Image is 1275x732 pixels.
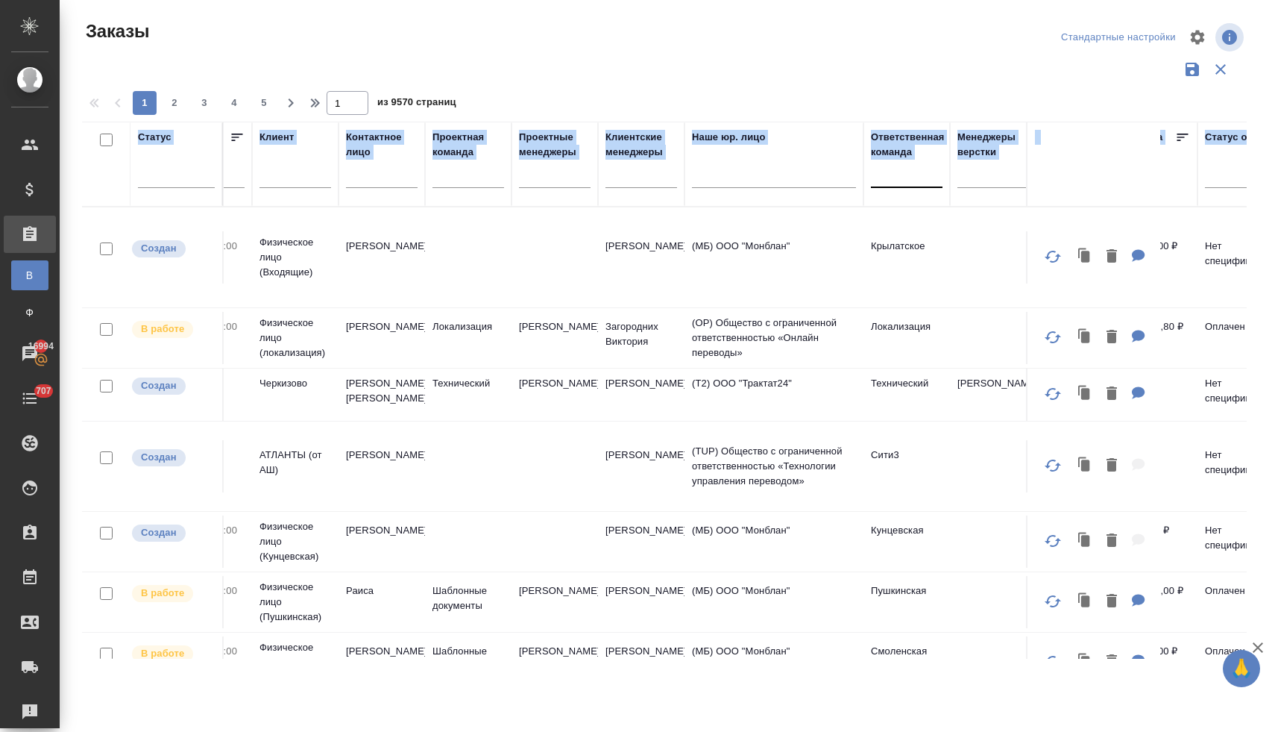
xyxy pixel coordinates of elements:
p: Создан [141,378,177,393]
td: Технический [863,369,950,421]
td: [PERSON_NAME] [339,440,425,492]
span: Заказы [82,19,149,43]
td: (TUP) Общество с ограниченной ответственностью «Технологии управления переводом» [684,437,863,496]
p: АТЛАНТЫ (от АШ) [259,448,331,478]
button: Сбросить фильтры [1206,55,1235,84]
td: [PERSON_NAME] [598,636,684,689]
div: Выставляет ПМ после принятия заказа от КМа [130,644,215,664]
div: Выставляется автоматически при создании заказа [130,448,215,468]
td: Смоленская [863,636,950,689]
td: [PERSON_NAME] [511,576,598,628]
td: (OP) Общество с ограниченной ответственностью «Онлайн переводы» [684,308,863,368]
td: [PERSON_NAME] [511,636,598,689]
td: Крылатское [863,231,950,284]
p: Физическое лицо (Смоленская) [259,640,331,685]
button: Удалить [1099,526,1124,557]
td: 13 440,00 ₽ [1123,576,1197,628]
td: [PERSON_NAME] [598,369,684,421]
button: 5 [252,91,276,115]
span: Настроить таблицу [1180,19,1215,55]
button: Удалить [1099,379,1124,410]
div: Менеджеры верстки [957,130,1029,160]
a: 16994 [4,335,56,372]
a: 707 [4,380,56,417]
div: Статус [138,130,171,145]
button: Клонировать [1071,242,1099,272]
div: Проектные менеджеры [519,130,591,160]
div: Выставляется автоматически при создании заказа [130,523,215,543]
td: [PERSON_NAME] [339,231,425,284]
td: 0,00 ₽ [1123,369,1197,421]
button: Удалить [1099,322,1124,353]
div: split button [1057,26,1180,49]
div: Ответственная команда [871,130,945,160]
td: [PERSON_NAME] [598,231,684,284]
td: 0,00 ₽ [1123,440,1197,492]
p: [PERSON_NAME] [957,376,1029,391]
td: Локализация [863,312,950,364]
span: В [19,268,41,283]
td: Пушкинская [863,576,950,628]
p: Физическое лицо (Входящие) [259,235,331,280]
span: Посмотреть информацию [1215,23,1247,51]
div: Контактное лицо [346,130,418,160]
td: Технический [425,369,511,421]
td: (МБ) ООО "Монблан" [684,231,863,284]
p: В работе [141,586,184,601]
span: 707 [27,384,60,398]
td: [PERSON_NAME] [598,516,684,568]
td: Кунцевская [863,516,950,568]
td: Шаблонные документы [425,576,511,628]
button: Клонировать [1071,322,1099,353]
p: 13:00 [212,645,237,657]
button: Обновить [1035,376,1071,412]
div: Выставляет ПМ после принятия заказа от КМа [130,584,215,604]
td: [PERSON_NAME] [598,576,684,628]
td: Сити3 [863,440,950,492]
button: Клонировать [1071,451,1099,481]
td: 1 395,00 ₽ [1123,231,1197,284]
span: Ф [19,305,41,320]
button: Сохранить фильтры [1178,55,1206,84]
td: (МБ) ООО "Монблан" [684,636,863,689]
td: (МБ) ООО "Монблан" [684,516,863,568]
div: Выставляется автоматически при создании заказа [130,239,215,259]
button: Клонировать [1071,647,1099,678]
div: Выставляет ПМ после принятия заказа от КМа [130,319,215,340]
div: Наше юр. лицо [692,130,766,145]
button: Удалить [1099,647,1124,678]
td: Загородних Виктория [598,312,684,364]
p: 14:00 [212,525,237,536]
p: 19:00 [212,321,237,332]
button: Обновить [1035,523,1071,559]
td: (Т2) ООО "Трактат24" [684,369,863,421]
button: Обновить [1035,584,1071,619]
p: 12:00 [212,240,237,251]
td: Раиса [339,576,425,628]
button: 4 [222,91,246,115]
td: [PERSON_NAME] [PERSON_NAME] [339,369,425,421]
span: из 9570 страниц [377,93,456,115]
button: 🙏 [1223,650,1260,687]
a: В [11,260,48,290]
button: Обновить [1035,319,1071,355]
button: Удалить [1099,586,1124,617]
td: 1 443,00 ₽ [1123,636,1197,689]
button: Обновить [1035,239,1071,275]
td: [PERSON_NAME] [339,516,425,568]
div: Выставляется автоматически при создании заказа [130,376,215,396]
div: Клиентские менеджеры [605,130,677,160]
p: Создан [141,450,177,465]
p: Физическое лицо (Кунцевская) [259,519,331,564]
span: 5 [252,96,276,110]
button: Клонировать [1071,586,1099,617]
p: Создан [141,525,177,540]
button: Удалить [1099,242,1124,272]
td: [PERSON_NAME] [339,636,425,689]
p: В работе [141,322,184,337]
p: Черкизово [259,376,331,391]
p: Физическое лицо (локализация) [259,316,331,360]
p: В работе [141,646,184,661]
button: Клонировать [1071,526,1099,557]
td: 795,00 ₽ [1123,516,1197,568]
